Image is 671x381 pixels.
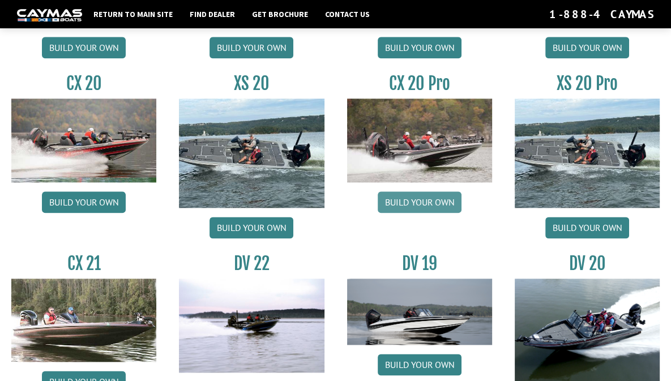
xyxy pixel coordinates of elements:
[11,73,156,94] h3: CX 20
[347,73,492,94] h3: CX 20 Pro
[42,191,126,213] a: Build your own
[42,37,126,58] a: Build your own
[11,99,156,182] img: CX-20_thumbnail.jpg
[378,37,461,58] a: Build your own
[210,217,293,238] a: Build your own
[179,73,324,94] h3: XS 20
[378,191,461,213] a: Build your own
[515,99,660,207] img: XS_20_resized.jpg
[179,99,324,207] img: XS_20_resized.jpg
[515,73,660,94] h3: XS 20 Pro
[545,217,629,238] a: Build your own
[545,37,629,58] a: Build your own
[347,279,492,345] img: dv-19-ban_from_website_for_caymas_connect.png
[184,7,241,22] a: Find Dealer
[347,99,492,182] img: CX-20Pro_thumbnail.jpg
[378,354,461,375] a: Build your own
[515,253,660,274] h3: DV 20
[210,37,293,58] a: Build your own
[549,7,654,22] div: 1-888-4CAYMAS
[11,253,156,274] h3: CX 21
[11,279,156,362] img: CX21_thumb.jpg
[347,253,492,274] h3: DV 19
[246,7,314,22] a: Get Brochure
[88,7,178,22] a: Return to main site
[179,253,324,274] h3: DV 22
[17,9,82,21] img: white-logo-c9c8dbefe5ff5ceceb0f0178aa75bf4bb51f6bca0971e226c86eb53dfe498488.png
[319,7,375,22] a: Contact Us
[179,279,324,373] img: DV22_original_motor_cropped_for_caymas_connect.jpg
